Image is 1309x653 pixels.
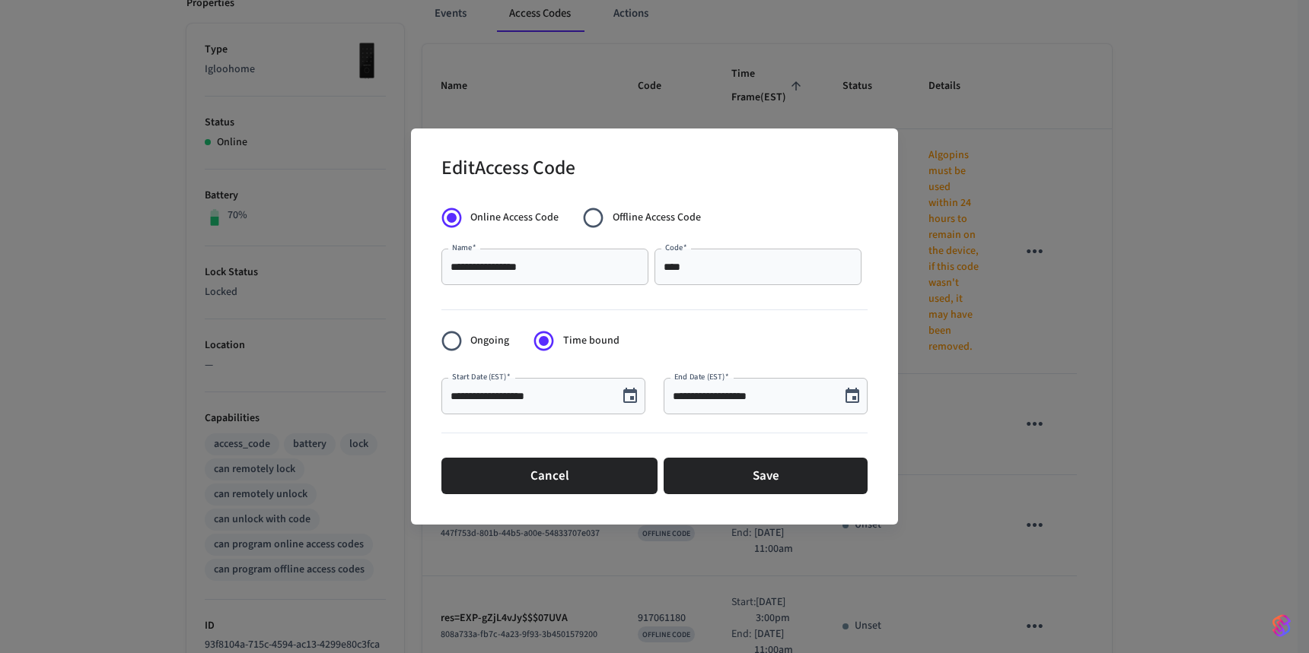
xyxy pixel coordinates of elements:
span: Online Access Code [470,210,559,226]
img: SeamLogoGradient.69752ec5.svg [1272,613,1291,638]
label: Start Date (EST) [452,371,511,382]
label: End Date (EST) [674,371,728,382]
label: Name [452,242,476,253]
label: Code [665,242,687,253]
span: Time bound [563,333,619,349]
span: Ongoing [470,333,509,349]
button: Cancel [441,458,658,494]
button: Choose date, selected date is Aug 23, 2025 [837,381,868,411]
button: Save [664,458,868,494]
button: Choose date, selected date is Aug 21, 2025 [615,381,645,411]
h2: Edit Access Code [441,147,575,193]
span: Offline Access Code [613,210,701,226]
